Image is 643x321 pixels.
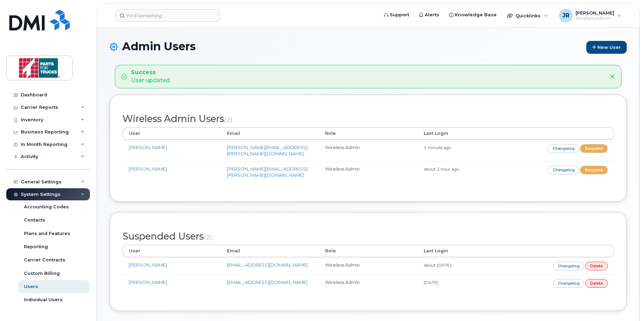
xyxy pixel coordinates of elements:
[424,262,451,268] small: about [DATE]
[580,166,608,174] a: Suspend
[417,245,516,257] th: Last Login
[227,166,307,178] a: [PERSON_NAME][EMAIL_ADDRESS][PERSON_NAME][DOMAIN_NAME]
[227,279,307,285] a: [EMAIL_ADDRESS][DOMAIN_NAME]
[227,262,307,268] a: [EMAIL_ADDRESS][DOMAIN_NAME]
[131,69,170,77] strong: Success
[319,245,417,257] th: Role
[122,114,614,124] h2: Wireless Admin Users
[424,145,451,150] small: 1 minute ago
[122,231,614,242] h2: Suspended Users
[548,144,579,153] a: Changelog
[131,69,170,85] div: User updated
[129,279,167,285] a: [PERSON_NAME]
[319,140,417,161] td: Wireless Admin
[110,40,627,54] h1: Admin Users
[319,127,417,140] th: Role
[319,257,417,275] td: Wireless Admin
[221,245,319,257] th: Email
[553,262,585,270] a: Changelog
[319,161,417,183] td: Wireless Admin
[122,127,221,140] th: User
[553,279,585,288] a: Changelog
[224,116,232,123] small: (2)
[122,245,221,257] th: User
[548,166,579,174] a: Changelog
[227,145,307,157] a: [PERSON_NAME][EMAIL_ADDRESS][PERSON_NAME][DOMAIN_NAME]
[424,280,438,285] small: [DATE]
[585,279,608,288] a: Delete
[204,234,212,241] small: (2)
[129,145,167,150] a: [PERSON_NAME]
[319,275,417,292] td: Wireless Admin
[585,262,608,270] a: Delete
[424,166,459,172] small: about 1 hour ago
[580,144,608,153] a: Suspend
[129,262,167,268] a: [PERSON_NAME]
[221,127,319,140] th: Email
[586,41,627,54] a: New User
[417,127,516,140] th: Last Login
[129,166,167,172] a: [PERSON_NAME]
